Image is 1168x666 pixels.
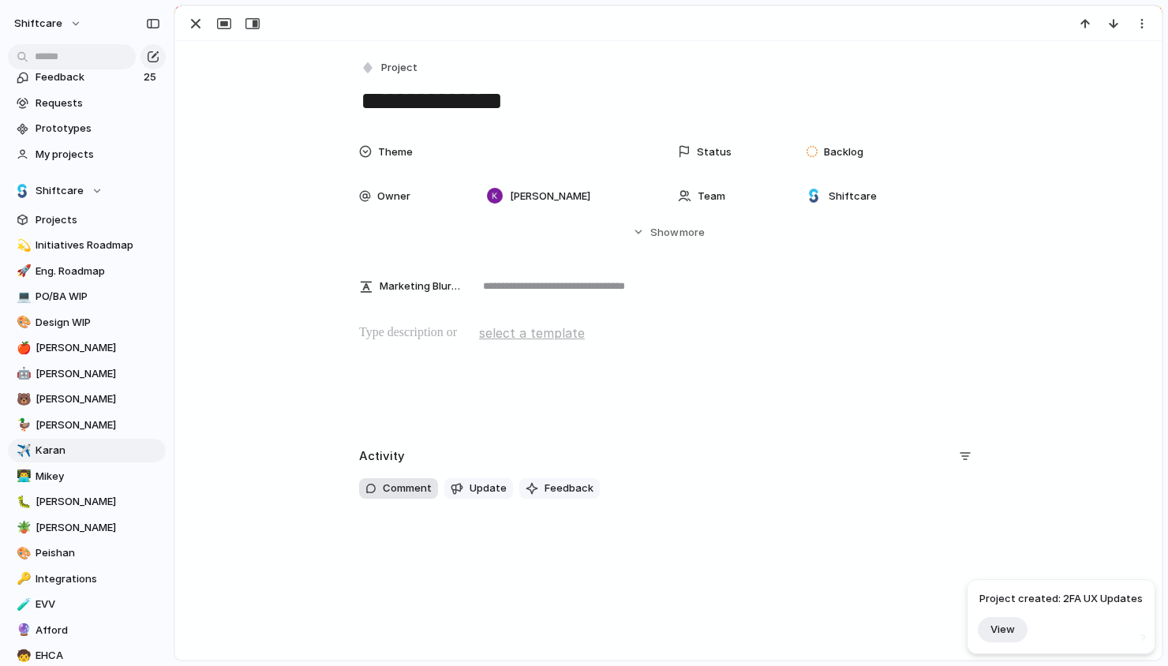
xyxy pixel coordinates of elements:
[8,143,166,166] a: My projects
[36,571,160,587] span: Integrations
[17,570,28,588] div: 🔑
[17,416,28,434] div: 🦆
[14,315,30,331] button: 🎨
[36,545,160,561] span: Peishan
[8,413,166,437] a: 🦆[PERSON_NAME]
[8,208,166,232] a: Projects
[17,313,28,331] div: 🎨
[14,648,30,664] button: 🧒
[36,443,160,458] span: Karan
[8,619,166,642] a: 🔮Afford
[36,183,84,199] span: Shiftcare
[8,336,166,360] a: 🍎[PERSON_NAME]
[36,147,160,163] span: My projects
[824,144,863,160] span: Backlog
[17,596,28,614] div: 🧪
[378,144,413,160] span: Theme
[36,121,160,137] span: Prototypes
[36,417,160,433] span: [PERSON_NAME]
[14,469,30,485] button: 👨‍💻
[8,362,166,386] a: 🤖[PERSON_NAME]
[8,593,166,616] a: 🧪EVV
[17,262,28,280] div: 🚀
[17,493,28,511] div: 🐛
[14,16,62,32] span: shiftcare
[470,481,507,496] span: Update
[679,225,705,241] span: more
[36,366,160,382] span: [PERSON_NAME]
[36,469,160,485] span: Mikey
[359,218,978,246] button: Showmore
[17,237,28,255] div: 💫
[8,567,166,591] a: 🔑Integrations
[36,212,160,228] span: Projects
[14,264,30,279] button: 🚀
[8,179,166,203] button: Shiftcare
[697,144,732,160] span: Status
[36,95,160,111] span: Requests
[8,541,166,565] a: 🎨Peishan
[8,439,166,462] a: ✈️Karan
[650,225,679,241] span: Show
[7,11,90,36] button: shiftcare
[14,391,30,407] button: 🐻
[8,465,166,488] a: 👨‍💻Mikey
[17,288,28,306] div: 💻
[17,647,28,665] div: 🧒
[17,544,28,563] div: 🎨
[14,417,30,433] button: 🦆
[358,57,422,80] button: Project
[17,518,28,537] div: 🪴
[829,189,877,204] span: Shiftcare
[36,520,160,536] span: [PERSON_NAME]
[8,65,166,89] a: Feedback25
[477,321,587,345] button: select a template
[17,365,28,383] div: 🤖
[36,597,160,612] span: EVV
[698,189,725,204] span: Team
[36,315,160,331] span: Design WIP
[380,279,460,294] span: Marketing Blurb (15-20 Words)
[14,623,30,638] button: 🔮
[8,311,166,335] a: 🎨Design WIP
[8,490,166,514] a: 🐛[PERSON_NAME]
[17,339,28,357] div: 🍎
[545,481,593,496] span: Feedback
[17,391,28,409] div: 🐻
[8,260,166,283] a: 🚀Eng. Roadmap
[359,478,438,499] button: Comment
[17,467,28,485] div: 👨‍💻
[381,60,417,76] span: Project
[510,189,590,204] span: [PERSON_NAME]
[8,285,166,309] a: 💻PO/BA WIP
[8,92,166,115] a: Requests
[14,597,30,612] button: 🧪
[519,478,600,499] button: Feedback
[14,571,30,587] button: 🔑
[377,189,410,204] span: Owner
[36,648,160,664] span: EHCA
[978,616,1028,642] button: View
[36,623,160,638] span: Afford
[359,447,405,466] h2: Activity
[14,443,30,458] button: ✈️
[36,238,160,253] span: Initiatives Roadmap
[990,623,1015,636] span: View
[14,238,30,253] button: 💫
[144,69,159,85] span: 25
[8,516,166,540] a: 🪴[PERSON_NAME]
[383,481,432,496] span: Comment
[479,324,585,342] span: select a template
[36,289,160,305] span: PO/BA WIP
